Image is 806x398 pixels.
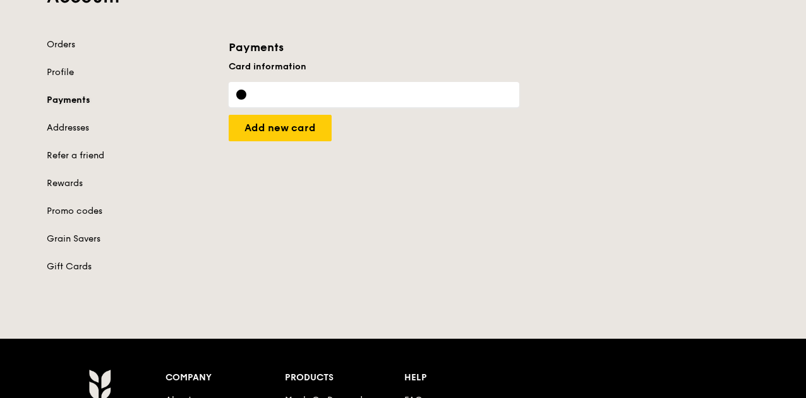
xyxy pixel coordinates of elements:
a: Addresses [47,122,214,134]
a: Profile [47,66,214,79]
a: Refer a friend [47,149,214,162]
div: Card information [229,61,519,72]
a: Rewards [47,177,214,190]
div: Products [285,369,404,387]
a: Gift Cards [47,260,214,273]
a: Orders [47,38,214,51]
a: Grain Savers [47,233,214,245]
input: Add new card [229,115,332,141]
div: Company [165,369,285,387]
iframe: Secure card payment input frame [256,90,512,100]
div: Help [404,369,524,387]
a: Payments [47,94,214,107]
a: Promo codes [47,205,214,218]
h3: Payments [229,38,519,56]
